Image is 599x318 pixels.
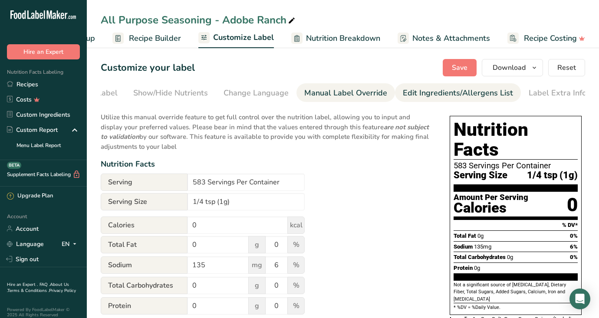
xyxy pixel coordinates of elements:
[529,87,586,99] div: Label Extra Info
[248,297,266,315] span: g
[304,87,387,99] div: Manual Label Override
[482,59,543,76] button: Download
[569,288,590,309] div: Open Intercom Messenger
[213,32,274,43] span: Customize Label
[443,59,477,76] button: Save
[454,161,578,170] div: 583 Servings Per Container
[287,297,305,315] span: %
[454,243,473,250] span: Sodium
[557,62,576,73] span: Reset
[7,288,49,294] a: Terms & Conditions .
[101,158,432,170] div: Nutrition Facts
[454,254,506,260] span: Total Carbohydrates
[412,33,490,44] span: Notes & Attachments
[454,233,476,239] span: Total Fat
[454,120,578,160] h1: Nutrition Facts
[198,28,274,49] a: Customize Label
[133,87,208,99] div: Show/Hide Nutrients
[7,307,80,318] div: Powered By FoodLabelMaker © 2025 All Rights Reserved
[454,303,578,311] section: * %DV = %Daily Value.
[62,239,80,249] div: EN
[248,277,266,294] span: g
[7,236,44,252] a: Language
[398,29,490,48] a: Notes & Attachments
[570,243,578,250] span: 6%
[7,282,38,288] a: Hire an Expert .
[567,193,578,216] div: 0
[49,288,76,294] a: Privacy Policy
[454,220,578,230] section: % DV*
[224,87,289,99] div: Change Language
[527,170,578,181] span: 1/4 tsp (1g)
[507,254,513,260] span: 0g
[548,59,585,76] button: Reset
[287,216,305,234] span: kcal
[7,44,80,59] button: Hire an Expert
[101,193,188,210] span: Serving Size
[7,192,53,200] div: Upgrade Plan
[7,125,58,134] div: Custom Report
[39,282,50,288] a: FAQ .
[291,29,380,48] a: Nutrition Breakdown
[287,236,305,253] span: %
[454,282,578,303] section: Not a significant source of [MEDICAL_DATA], Dietary Fiber, Total Sugars, Added Sugars, Calcium, I...
[7,282,69,294] a: About Us .
[101,277,188,294] span: Total Carbohydrates
[403,87,513,99] div: Edit Ingredients/Allergens List
[493,62,526,73] span: Download
[7,162,21,169] div: BETA
[474,243,491,250] span: 135mg
[570,254,578,260] span: 0%
[287,277,305,294] span: %
[101,216,188,234] span: Calories
[454,170,507,181] span: Serving Size
[452,62,467,73] span: Save
[101,61,195,75] h1: Customize your label
[101,12,297,28] div: All Purpose Seasoning - Adobe Ranch
[454,193,528,202] div: Amount Per Serving
[524,33,577,44] span: Recipe Costing
[112,29,181,48] a: Recipe Builder
[507,29,585,48] a: Recipe Costing
[474,265,480,271] span: 0g
[129,33,181,44] span: Recipe Builder
[101,256,188,274] span: Sodium
[454,202,528,214] div: Calories
[248,236,266,253] span: g
[454,265,473,271] span: Protein
[570,233,578,239] span: 0%
[101,174,188,191] span: Serving
[287,256,305,274] span: %
[101,297,188,315] span: Protein
[477,233,484,239] span: 0g
[248,256,266,274] span: mg
[306,33,380,44] span: Nutrition Breakdown
[101,107,432,151] p: Utilize this manual override feature to get full control over the nutrition label, allowing you t...
[101,236,188,253] span: Total Fat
